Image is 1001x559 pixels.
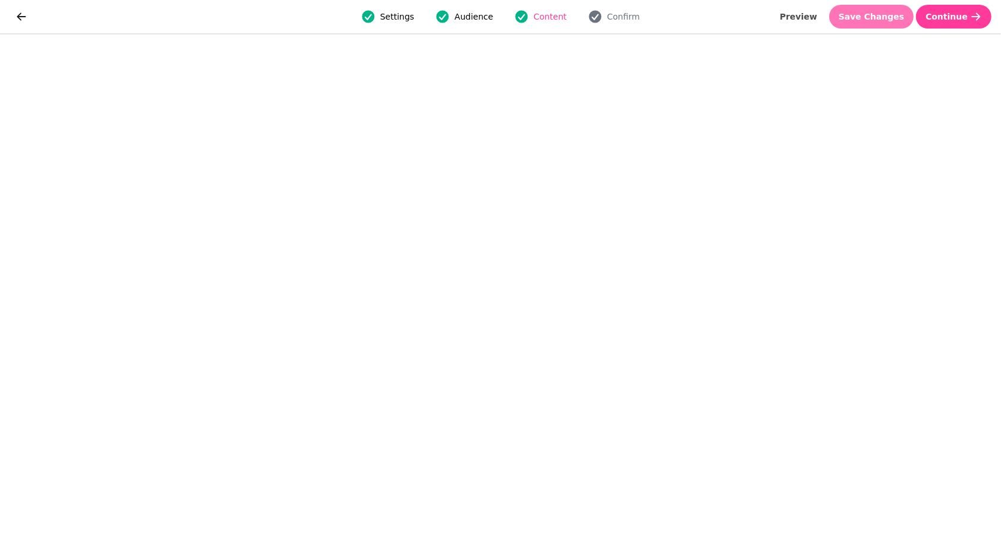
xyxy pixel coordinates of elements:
button: Continue [916,5,991,29]
span: Preview [780,12,817,21]
button: Save Changes [829,5,914,29]
span: Settings [380,11,414,23]
span: Continue [926,12,968,21]
span: Audience [454,11,493,23]
span: Content [533,11,567,23]
span: Save Changes [839,12,905,21]
button: Preview [771,5,827,29]
span: Confirm [607,11,640,23]
button: go back [10,5,33,29]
